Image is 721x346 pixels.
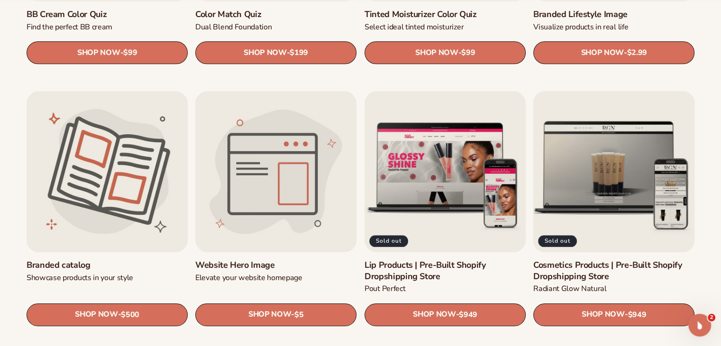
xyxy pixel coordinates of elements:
[27,303,188,326] a: SHOP NOW- $500
[459,310,477,319] span: $949
[461,49,475,58] span: $99
[195,9,356,20] a: Color Match Quiz
[533,9,694,20] a: Branded Lifestyle Image
[413,310,456,319] span: SHOP NOW
[294,310,303,319] span: $5
[27,42,188,64] a: SHOP NOW- $99
[195,42,356,64] a: SHOP NOW- $199
[581,48,623,57] span: SHOP NOW
[290,49,309,58] span: $199
[533,260,694,282] a: Cosmetics Products | Pre-Built Shopify Dropshipping Store
[365,260,526,282] a: Lip Products | Pre-Built Shopify Dropshipping Store
[688,314,711,337] iframe: Intercom live chat
[27,260,188,271] a: Branded catalog
[123,49,137,58] span: $99
[627,49,647,58] span: $2.99
[582,310,624,319] span: SHOP NOW
[121,310,139,319] span: $500
[415,48,458,57] span: SHOP NOW
[365,42,526,64] a: SHOP NOW- $99
[365,303,526,326] a: SHOP NOW- $949
[77,48,120,57] span: SHOP NOW
[195,303,356,326] a: SHOP NOW- $5
[244,48,286,57] span: SHOP NOW
[365,9,526,20] a: Tinted Moisturizer Color Quiz
[708,314,715,321] span: 2
[27,9,188,20] a: BB Cream Color Quiz
[533,303,694,326] a: SHOP NOW- $949
[628,310,646,319] span: $949
[533,42,694,64] a: SHOP NOW- $2.99
[195,260,356,271] a: Website Hero Image
[75,310,118,319] span: SHOP NOW
[248,310,291,319] span: SHOP NOW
